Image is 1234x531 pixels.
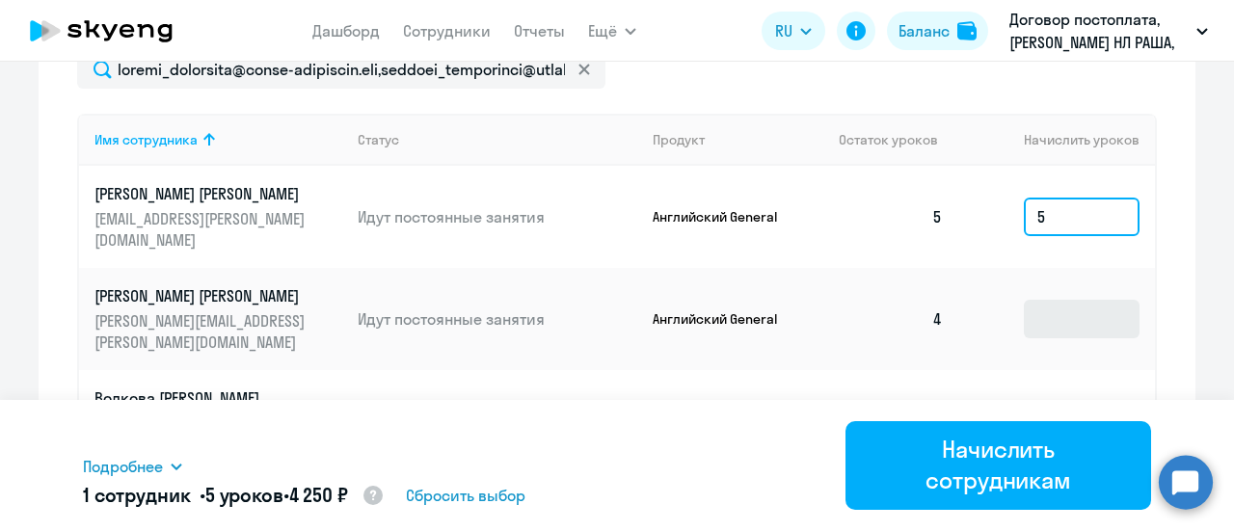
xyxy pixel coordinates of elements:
[94,131,198,148] div: Имя сотрудника
[762,12,825,50] button: RU
[312,21,380,40] a: Дашборд
[77,50,605,89] input: Поиск по имени, email, продукту или статусу
[775,19,792,42] span: RU
[94,285,342,353] a: [PERSON_NAME] [PERSON_NAME][PERSON_NAME][EMAIL_ADDRESS][PERSON_NAME][DOMAIN_NAME]
[839,131,938,148] span: Остаток уроков
[588,12,636,50] button: Ещё
[653,131,705,148] div: Продукт
[899,19,950,42] div: Баланс
[94,387,310,409] p: Волкова [PERSON_NAME]
[94,285,310,306] p: [PERSON_NAME] [PERSON_NAME]
[94,183,310,204] p: [PERSON_NAME] [PERSON_NAME]
[358,308,637,330] p: Идут постоянные занятия
[94,310,310,353] p: [PERSON_NAME][EMAIL_ADDRESS][PERSON_NAME][DOMAIN_NAME]
[83,455,163,478] span: Подробнее
[823,370,958,472] td: 7
[958,114,1155,166] th: Начислить уроков
[205,483,283,507] span: 5 уроков
[289,483,348,507] span: 4 250 ₽
[358,131,399,148] div: Статус
[872,434,1124,495] div: Начислить сотрудникам
[94,387,342,455] a: Волкова [PERSON_NAME][EMAIL_ADDRESS][PERSON_NAME][DOMAIN_NAME]
[403,21,491,40] a: Сотрудники
[358,206,637,227] p: Идут постоянные занятия
[823,166,958,268] td: 5
[653,131,824,148] div: Продукт
[1009,8,1189,54] p: Договор постоплата, [PERSON_NAME] НЛ РАША, ООО
[839,131,958,148] div: Остаток уроков
[94,183,342,251] a: [PERSON_NAME] [PERSON_NAME][EMAIL_ADDRESS][PERSON_NAME][DOMAIN_NAME]
[588,19,617,42] span: Ещё
[94,131,342,148] div: Имя сотрудника
[358,131,637,148] div: Статус
[1000,8,1218,54] button: Договор постоплата, [PERSON_NAME] НЛ РАША, ООО
[653,310,797,328] p: Английский General
[957,21,977,40] img: balance
[845,421,1151,510] button: Начислить сотрудникам
[887,12,988,50] button: Балансbalance
[406,484,525,507] span: Сбросить выбор
[94,208,310,251] p: [EMAIL_ADDRESS][PERSON_NAME][DOMAIN_NAME]
[514,21,565,40] a: Отчеты
[823,268,958,370] td: 4
[83,482,385,511] h5: 1 сотрудник • •
[653,208,797,226] p: Английский General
